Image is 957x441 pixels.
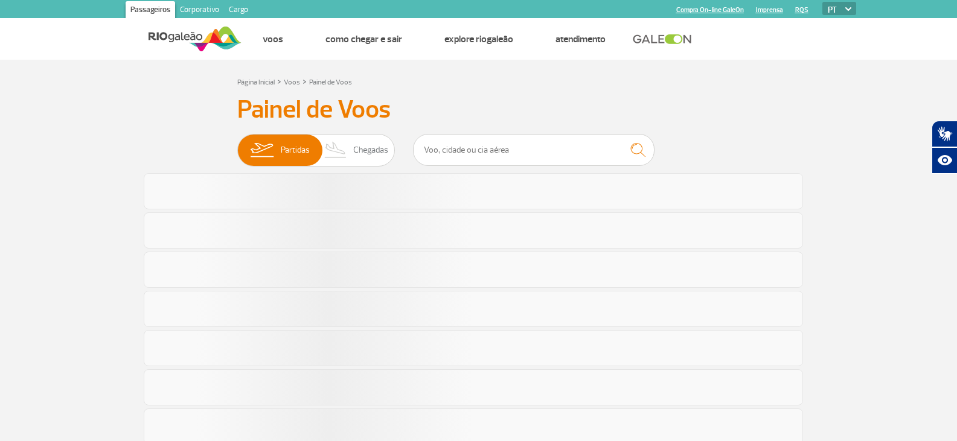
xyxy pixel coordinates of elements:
[281,135,310,166] span: Partidas
[932,121,957,147] button: Abrir tradutor de língua de sinais.
[676,6,744,14] a: Compra On-line GaleOn
[795,6,808,14] a: RQS
[263,33,283,45] a: Voos
[175,1,224,21] a: Corporativo
[413,134,655,166] input: Voo, cidade ou cia aérea
[126,1,175,21] a: Passageiros
[284,78,300,87] a: Voos
[555,33,606,45] a: Atendimento
[309,78,352,87] a: Painel de Voos
[243,135,281,166] img: slider-embarque
[444,33,513,45] a: Explore RIOgaleão
[237,78,275,87] a: Página Inicial
[353,135,388,166] span: Chegadas
[277,74,281,88] a: >
[325,33,402,45] a: Como chegar e sair
[237,95,720,125] h3: Painel de Voos
[756,6,783,14] a: Imprensa
[318,135,354,166] img: slider-desembarque
[302,74,307,88] a: >
[932,147,957,174] button: Abrir recursos assistivos.
[932,121,957,174] div: Plugin de acessibilidade da Hand Talk.
[224,1,253,21] a: Cargo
